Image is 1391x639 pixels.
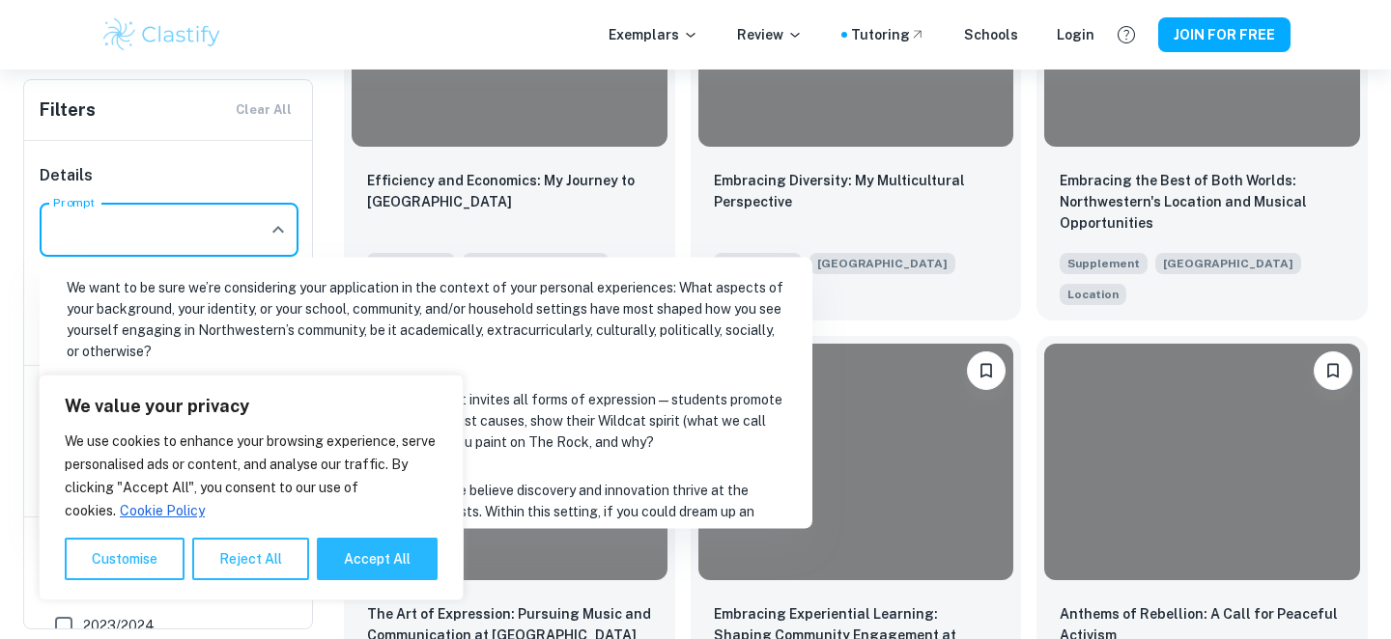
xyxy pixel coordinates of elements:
[463,253,609,274] span: [GEOGRAPHIC_DATA]
[100,15,223,54] img: Clastify logo
[47,265,805,374] li: We want to be sure we’re considering your application in the context of your personal experiences...
[40,164,298,187] h6: Details
[714,253,802,274] span: Supplement
[1057,24,1094,45] a: Login
[967,351,1006,390] button: Please log in to bookmark exemplars
[737,24,803,45] p: Review
[1067,286,1119,303] span: Location
[317,538,438,580] button: Accept All
[119,502,206,519] a: Cookie Policy
[851,24,925,45] a: Tutoring
[1060,170,1345,234] p: Embracing the Best of Both Worlds: Northwestern's Location and Musical Opportunities
[1158,17,1291,52] button: JOIN FOR FREE
[367,253,455,274] span: Supplement
[265,216,292,243] button: Close
[964,24,1018,45] a: Schools
[65,538,185,580] button: Customise
[39,375,464,600] div: We value your privacy
[714,170,999,212] p: Embracing Diversity: My Multicultural Perspective
[1155,253,1301,274] span: [GEOGRAPHIC_DATA]
[40,97,96,124] h6: Filters
[809,253,955,274] span: [GEOGRAPHIC_DATA]
[192,538,309,580] button: Reject All
[609,24,698,45] p: Exemplars
[1314,351,1352,390] button: Please log in to bookmark exemplars
[65,430,438,522] p: We use cookies to enhance your browsing experience, serve personalised ads or content, and analys...
[1060,253,1148,274] span: Supplement
[53,194,96,210] label: Prompt
[1060,282,1126,305] span: Northwestern’s location is special: on the shore of Lake Michigan, steps from downtown Evanston, ...
[1110,18,1143,51] button: Help and Feedback
[65,395,438,418] p: We value your privacy
[83,615,155,636] span: 2023/2024
[367,170,652,212] p: Efficiency and Economics: My Journey to Northwestern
